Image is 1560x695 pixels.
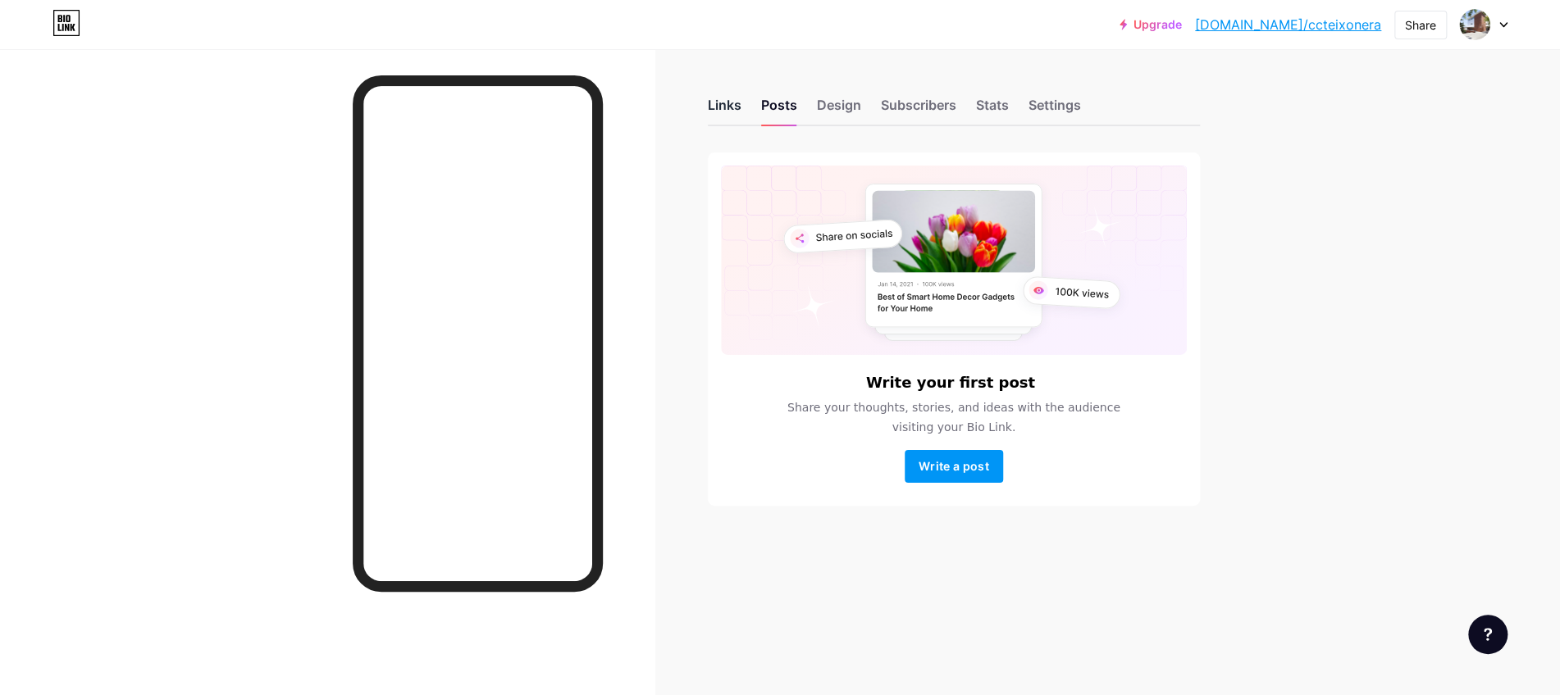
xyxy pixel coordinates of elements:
[919,459,989,473] span: Write a post
[708,95,741,125] div: Links
[1195,15,1381,34] a: [DOMAIN_NAME]/ccteixonera
[976,95,1009,125] div: Stats
[866,375,1035,391] h6: Write your first post
[1029,95,1081,125] div: Settings
[881,95,956,125] div: Subscribers
[1459,9,1490,40] img: ccteixonera
[1120,18,1182,31] a: Upgrade
[817,95,861,125] div: Design
[1405,16,1436,34] div: Share
[761,95,797,125] div: Posts
[768,397,1140,437] span: Share your thoughts, stories, and ideas with the audience visiting your Bio Link.
[905,450,1003,483] button: Write a post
